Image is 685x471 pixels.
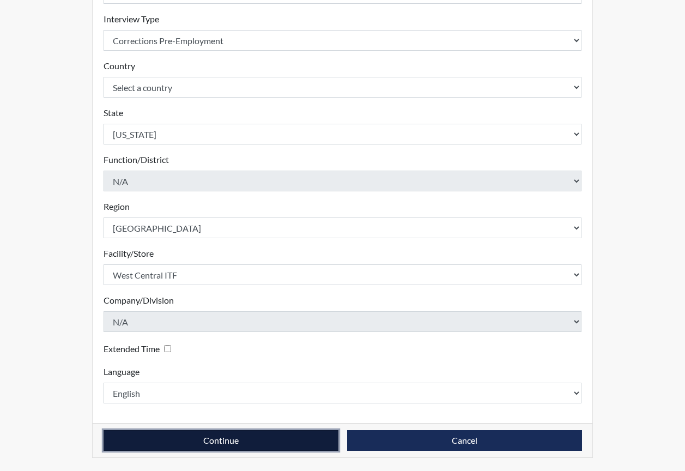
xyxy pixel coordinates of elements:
label: Language [104,365,140,378]
label: Country [104,59,135,73]
label: State [104,106,123,119]
label: Region [104,200,130,213]
div: Checking this box will provide the interviewee with an accomodation of extra time to answer each ... [104,341,175,357]
label: Company/Division [104,294,174,307]
label: Extended Time [104,342,160,355]
button: Continue [104,430,338,451]
label: Interview Type [104,13,159,26]
label: Function/District [104,153,169,166]
button: Cancel [347,430,582,451]
label: Facility/Store [104,247,154,260]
